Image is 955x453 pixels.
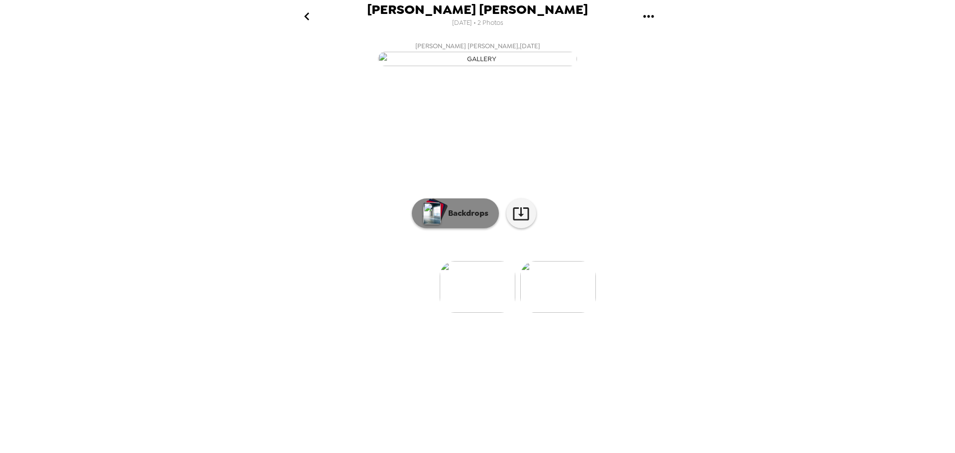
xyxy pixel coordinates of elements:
span: [PERSON_NAME] [PERSON_NAME] , [DATE] [415,40,540,52]
p: Backdrops [443,207,488,219]
img: gallery [378,52,577,66]
img: gallery [520,261,596,313]
span: [PERSON_NAME] [PERSON_NAME] [367,3,588,16]
img: gallery [440,261,515,313]
span: [DATE] • 2 Photos [452,16,503,30]
button: Backdrops [412,198,499,228]
button: [PERSON_NAME] [PERSON_NAME],[DATE] [279,37,676,69]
